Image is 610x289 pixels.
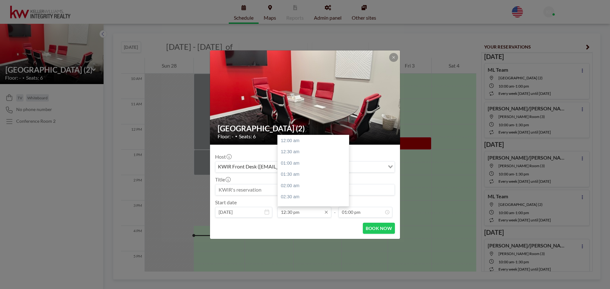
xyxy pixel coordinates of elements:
div: 12:30 am [278,146,352,158]
label: Start date [215,199,237,206]
div: Search for option [215,161,395,172]
span: Floor: - [218,133,234,140]
button: BOOK NOW [363,223,395,234]
input: Search for option [347,163,384,171]
div: 02:30 am [278,191,352,203]
label: Host [215,154,231,160]
span: - [334,201,336,215]
img: 537.jpg [210,26,401,169]
div: 12:00 am [278,135,352,147]
span: KWIR Front Desk ([EMAIL_ADDRESS][DOMAIN_NAME]) [217,163,346,171]
h2: [GEOGRAPHIC_DATA] (2) [218,124,393,133]
span: Seats: 6 [239,133,256,140]
label: Title [215,176,230,183]
span: • [235,134,237,139]
div: 02:00 am [278,180,352,192]
div: 01:00 am [278,158,352,169]
input: KWIR's reservation [215,184,395,195]
div: 03:00 am [278,203,352,214]
div: 01:30 am [278,169,352,180]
